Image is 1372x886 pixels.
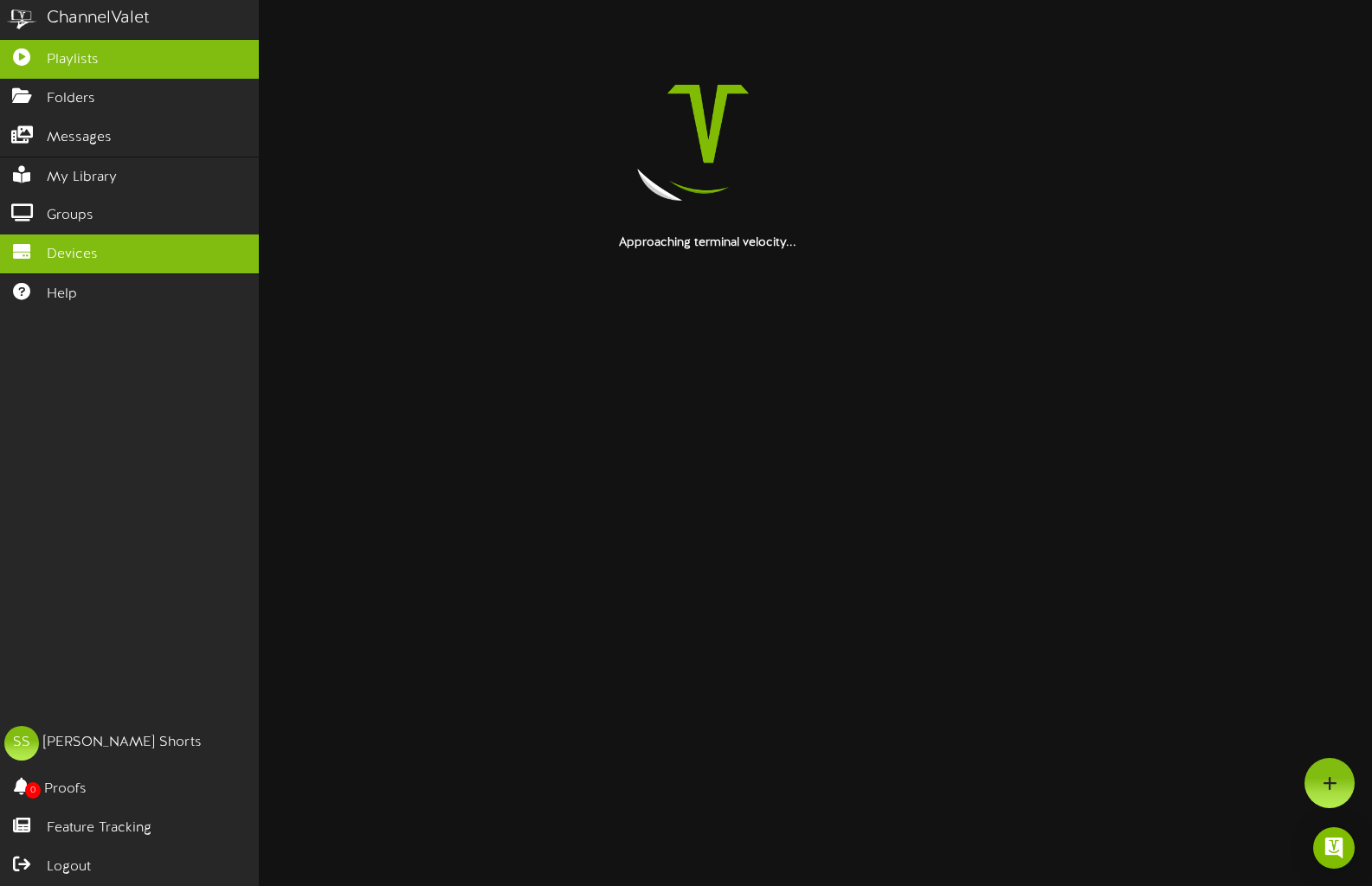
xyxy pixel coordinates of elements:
span: Groups [47,206,93,226]
div: ChannelValet [47,6,150,31]
span: Messages [47,128,112,148]
span: Proofs [44,780,87,799]
span: Help [47,285,77,305]
span: Devices [47,245,98,265]
span: Feature Tracking [47,819,151,838]
div: [PERSON_NAME] Shorts [43,733,202,753]
span: Logout [47,857,91,877]
div: Open Intercom Messenger [1313,827,1355,869]
span: 0 [25,782,41,799]
span: My Library [47,168,117,188]
img: loading-spinner-2.png [597,13,819,234]
span: Playlists [47,50,99,70]
span: Folders [47,89,95,109]
strong: Approaching terminal velocity... [619,236,796,249]
div: SS [4,726,39,761]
